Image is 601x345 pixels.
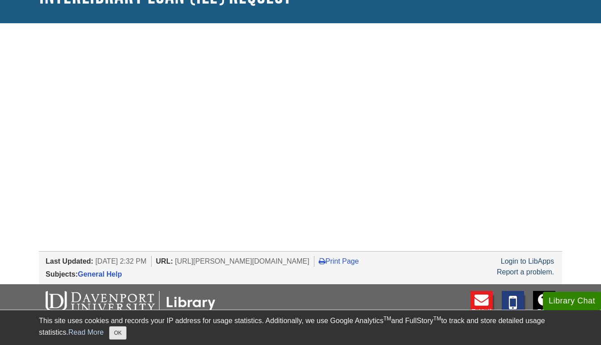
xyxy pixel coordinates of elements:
[39,316,562,340] div: This site uses cookies and records your IP address for usage statistics. Additionally, we use Goo...
[78,270,122,278] a: General Help
[383,316,391,322] sup: TM
[433,316,441,322] sup: TM
[46,291,216,314] img: DU Libraries
[95,257,146,265] span: [DATE] 2:32 PM
[46,270,78,278] span: Subjects:
[68,328,104,336] a: Read More
[543,292,601,310] button: Library Chat
[109,326,127,340] button: Close
[501,257,554,265] a: Login to LibApps
[39,55,428,144] iframe: e5097d3710775424eba289f457d9b66a
[46,257,93,265] span: Last Updated:
[497,268,554,276] a: Report a problem.
[319,257,326,265] i: Print Page
[533,291,555,322] a: FAQ
[319,257,359,265] a: Print Page
[502,291,524,322] a: Text
[470,291,493,322] a: E-mail
[156,257,173,265] span: URL:
[175,257,309,265] span: [URL][PERSON_NAME][DOMAIN_NAME]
